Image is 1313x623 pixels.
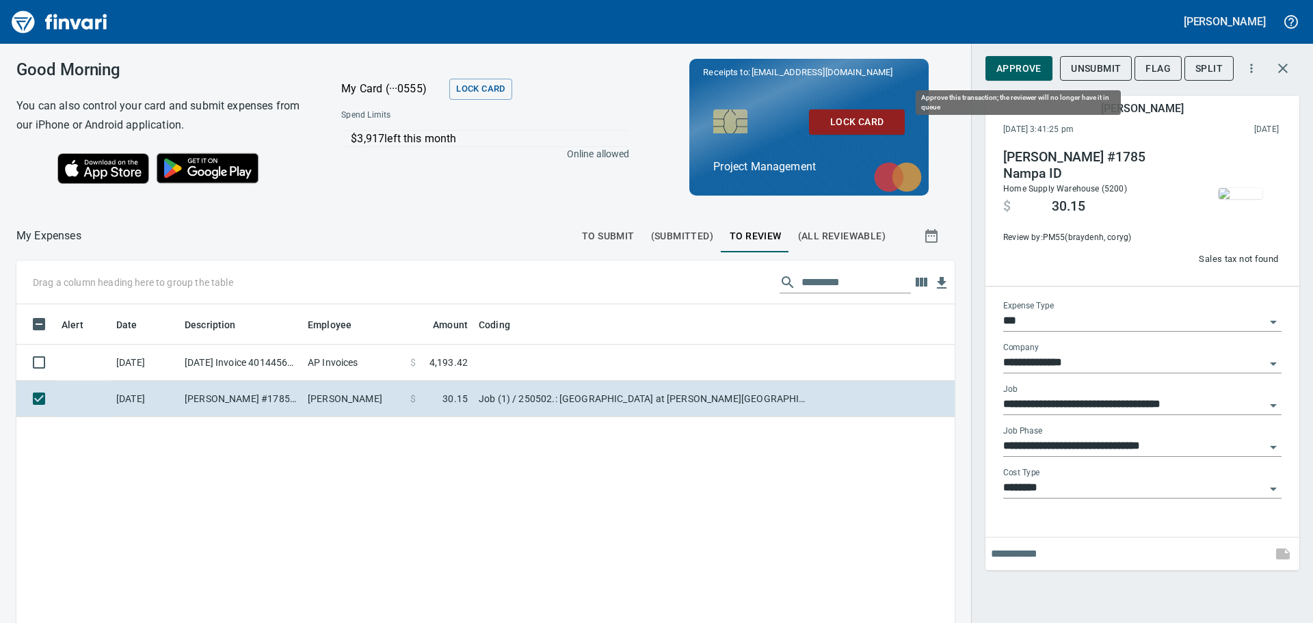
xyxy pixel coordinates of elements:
[582,228,635,245] span: To Submit
[1101,101,1183,116] h5: [PERSON_NAME]
[730,228,782,245] span: To Review
[651,228,713,245] span: (Submitted)
[1184,14,1266,29] h5: [PERSON_NAME]
[1071,60,1121,77] span: Unsubmit
[1135,56,1182,81] button: Flag
[713,159,905,175] p: Project Management
[1264,438,1283,457] button: Open
[1266,52,1299,85] button: Close transaction
[820,114,894,131] span: Lock Card
[57,153,149,184] img: Download on the App Store
[351,131,628,147] p: $3,917 left this month
[410,392,416,406] span: $
[433,317,468,333] span: Amount
[1164,123,1279,137] span: This charge was settled by the merchant and appears on the 2025/09/06 statement.
[1264,354,1283,373] button: Open
[8,5,111,38] img: Finvari
[429,356,468,369] span: 4,193.42
[1184,56,1234,81] button: Split
[1266,538,1299,570] span: This records your note into the expense. If you would like to send a message to an employee inste...
[308,317,352,333] span: Employee
[473,381,815,417] td: Job (1) / 250502.: [GEOGRAPHIC_DATA] at [PERSON_NAME][GEOGRAPHIC_DATA] / 14.1000.: Precast Materi...
[1003,469,1040,477] label: Cost Type
[911,220,955,252] button: Show transactions within a particular date range
[750,66,894,79] span: [EMAIL_ADDRESS][DOMAIN_NAME]
[1003,198,1011,215] span: $
[1003,123,1164,137] span: [DATE] 3:41:25 pm
[16,60,307,79] h3: Good Morning
[185,317,254,333] span: Description
[1236,53,1266,83] button: More
[410,356,416,369] span: $
[911,272,931,293] button: Choose columns to display
[341,81,444,97] p: My Card (···0555)
[1003,386,1018,394] label: Job
[16,228,81,244] nav: breadcrumb
[1060,56,1132,81] button: Unsubmit
[442,392,468,406] span: 30.15
[449,79,512,100] button: Lock Card
[798,228,886,245] span: (All Reviewable)
[1003,427,1042,436] label: Job Phase
[116,317,155,333] span: Date
[302,345,405,381] td: AP Invoices
[996,60,1042,77] span: Approve
[16,96,307,135] h6: You can also control your card and submit expenses from our iPhone or Android application.
[1195,60,1223,77] span: Split
[1199,252,1278,267] span: Sales tax not found
[1003,149,1189,182] h4: [PERSON_NAME] #1785 Nampa ID
[1264,313,1283,332] button: Open
[456,81,505,97] span: Lock Card
[116,317,137,333] span: Date
[1219,188,1262,199] img: receipts%2Ftapani%2F2025-09-12%2FWEM9dUi0miTu56OdEv3aFCgCRG32__FufMhKcvLM0JbXPeCksl_thumb.jpg
[62,317,83,333] span: Alert
[330,147,629,161] p: Online allowed
[1003,184,1127,194] span: Home Supply Warehouse (5200)
[1264,479,1283,499] button: Open
[111,381,179,417] td: [DATE]
[1180,11,1269,32] button: [PERSON_NAME]
[179,381,302,417] td: [PERSON_NAME] #1785 Nampa ID
[1052,198,1085,215] span: 30.15
[302,381,405,417] td: [PERSON_NAME]
[308,317,369,333] span: Employee
[1003,344,1039,352] label: Company
[867,155,929,199] img: mastercard.svg
[185,317,236,333] span: Description
[985,56,1052,81] button: Approve
[16,228,81,244] p: My Expenses
[1264,396,1283,415] button: Open
[149,146,267,191] img: Get it on Google Play
[62,317,101,333] span: Alert
[341,109,509,122] span: Spend Limits
[809,109,905,135] button: Lock Card
[415,317,468,333] span: Amount
[1195,249,1282,270] button: Sales tax not found
[179,345,302,381] td: [DATE] Invoice 401445699 from Xylem Dewatering Solutions Inc (1-11136)
[33,276,233,289] p: Drag a column heading here to group the table
[931,273,952,293] button: Download Table
[1003,231,1189,245] span: Review by: PM55 (braydenh, coryg)
[479,317,528,333] span: Coding
[1003,302,1054,310] label: Expense Type
[111,345,179,381] td: [DATE]
[479,317,510,333] span: Coding
[703,66,915,79] p: Receipts to:
[1145,60,1171,77] span: Flag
